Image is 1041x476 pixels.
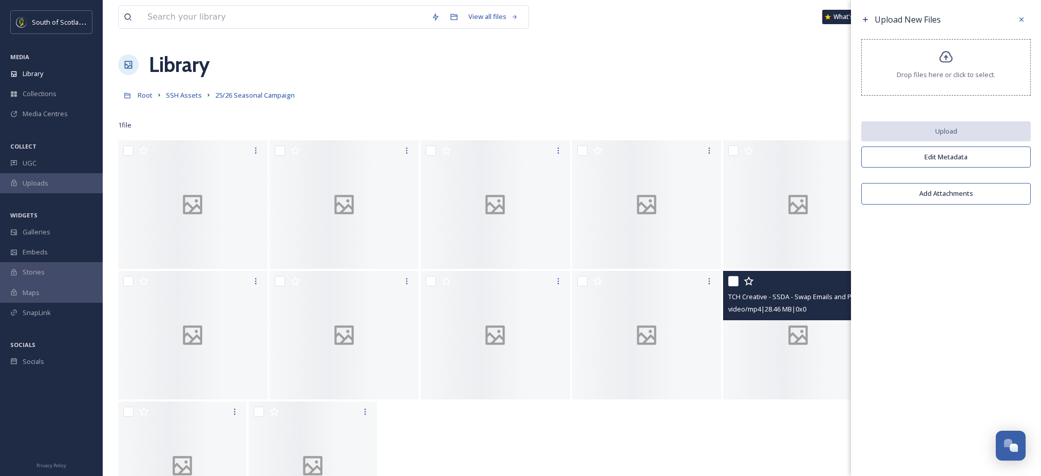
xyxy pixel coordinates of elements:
[149,49,210,80] a: Library
[10,142,36,150] span: COLLECT
[23,178,48,188] span: Uploads
[23,69,43,79] span: Library
[861,121,1031,141] button: Upload
[23,109,68,119] span: Media Centres
[875,14,941,25] span: Upload New Files
[728,291,994,301] span: TCH Creative - SSDA - Swap Emails and Pings for Poets and Kings (Winter) - Vertical.mp4
[166,89,202,101] a: SSH Assets
[23,288,40,298] span: Maps
[138,89,153,101] a: Root
[215,90,295,100] span: 25/26 Seasonal Campaign
[10,341,35,349] span: SOCIALS
[118,120,131,130] span: 1 file
[861,147,1031,168] button: Edit Metadata
[36,459,66,471] a: Privacy Policy
[10,53,29,61] span: MEDIA
[23,308,51,318] span: SnapLink
[16,17,27,27] img: images.jpeg
[10,211,37,219] span: WIDGETS
[23,227,50,237] span: Galleries
[23,247,48,257] span: Embeds
[166,90,202,100] span: SSH Assets
[36,462,66,469] span: Privacy Policy
[142,6,426,28] input: Search your library
[215,89,295,101] a: 25/26 Seasonal Campaign
[138,90,153,100] span: Root
[23,158,36,168] span: UGC
[23,357,44,367] span: Socials
[897,70,995,80] span: Drop files here or click to select.
[996,431,1026,461] button: Open Chat
[861,183,1031,204] button: Add Attachments
[463,7,523,27] a: View all files
[728,304,806,314] span: video/mp4 | 28.46 MB | 0 x 0
[23,267,45,277] span: Stories
[32,17,149,27] span: South of Scotland Destination Alliance
[822,10,874,24] a: What's New
[23,89,56,99] span: Collections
